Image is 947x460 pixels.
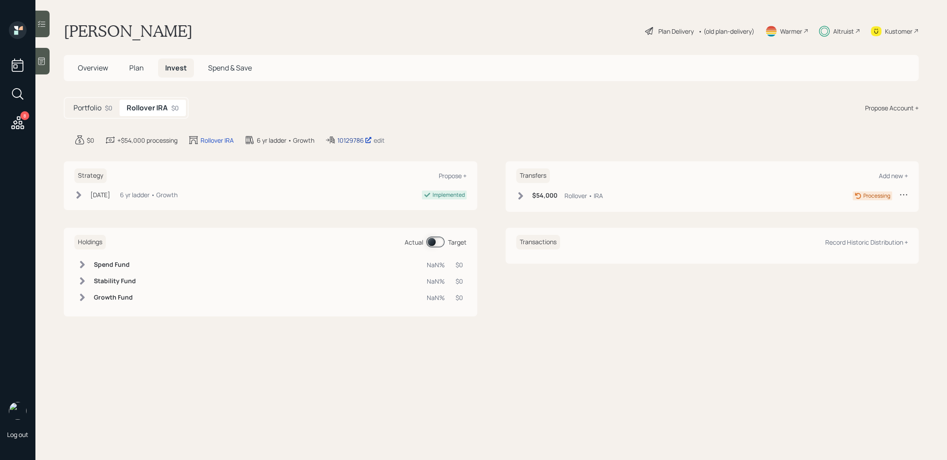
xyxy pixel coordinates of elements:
[564,191,603,200] div: Rollover • IRA
[165,63,187,73] span: Invest
[74,168,107,183] h6: Strategy
[129,63,144,73] span: Plan
[780,27,802,36] div: Warmer
[405,238,423,247] div: Actual
[833,27,854,36] div: Altruist
[885,27,912,36] div: Kustomer
[337,136,372,145] div: 10129786
[171,103,179,113] div: $0
[73,104,101,112] h5: Portfolio
[456,277,463,286] div: $0
[456,293,463,302] div: $0
[117,136,178,145] div: +$54,000 processing
[7,430,28,439] div: Log out
[516,235,560,249] h6: Transactions
[865,103,919,113] div: Propose Account +
[427,277,445,286] div: NaN%
[120,190,178,199] div: 6 yr ladder • Growth
[87,136,94,145] div: $0
[201,136,234,145] div: Rollover IRA
[863,192,890,200] div: Processing
[427,260,445,269] div: NaN%
[105,103,112,113] div: $0
[94,261,136,269] h6: Spend Fund
[439,172,467,180] div: Propose +
[94,277,136,285] h6: Stability Fund
[127,104,168,112] h5: Rollover IRA
[879,172,908,180] div: Add new +
[64,21,193,41] h1: [PERSON_NAME]
[374,136,385,144] div: edit
[208,63,252,73] span: Spend & Save
[698,27,754,36] div: • (old plan-delivery)
[9,402,27,420] img: treva-nostdahl-headshot.png
[448,238,467,247] div: Target
[94,294,136,301] h6: Growth Fund
[74,235,106,249] h6: Holdings
[658,27,694,36] div: Plan Delivery
[90,190,110,199] div: [DATE]
[516,168,550,183] h6: Transfers
[78,63,108,73] span: Overview
[427,293,445,302] div: NaN%
[532,192,557,199] h6: $54,000
[20,111,29,120] div: 8
[433,191,465,199] div: Implemented
[825,238,908,246] div: Record Historic Distribution +
[257,136,314,145] div: 6 yr ladder • Growth
[456,260,463,269] div: $0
